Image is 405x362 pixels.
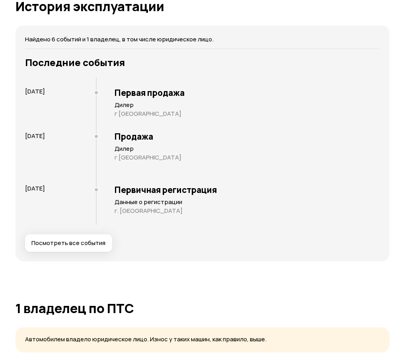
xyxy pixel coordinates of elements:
[115,88,380,98] h3: Первая продажа
[25,132,45,140] span: [DATE]
[16,301,389,315] h1: 1 владелец по ПТС
[115,154,380,162] p: г [GEOGRAPHIC_DATA]
[25,335,380,344] p: Автомобилем владело юридическое лицо. Износ у таких машин, как правило, выше.
[25,184,45,193] span: [DATE]
[115,131,380,142] h3: Продажа
[25,234,112,252] button: Посмотреть все события
[115,198,380,206] p: Данные о регистрации
[25,35,380,44] p: Найдено 6 событий и 1 владелец, в том числе юридическое лицо.
[31,239,105,247] span: Посмотреть все события
[115,185,380,195] h3: Первичная регистрация
[115,110,380,118] p: г [GEOGRAPHIC_DATA]
[115,207,380,215] p: г. [GEOGRAPHIC_DATA]
[25,87,45,95] span: [DATE]
[25,57,380,68] h3: Последние события
[115,101,380,109] p: Дилер
[115,145,380,153] p: Дилер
